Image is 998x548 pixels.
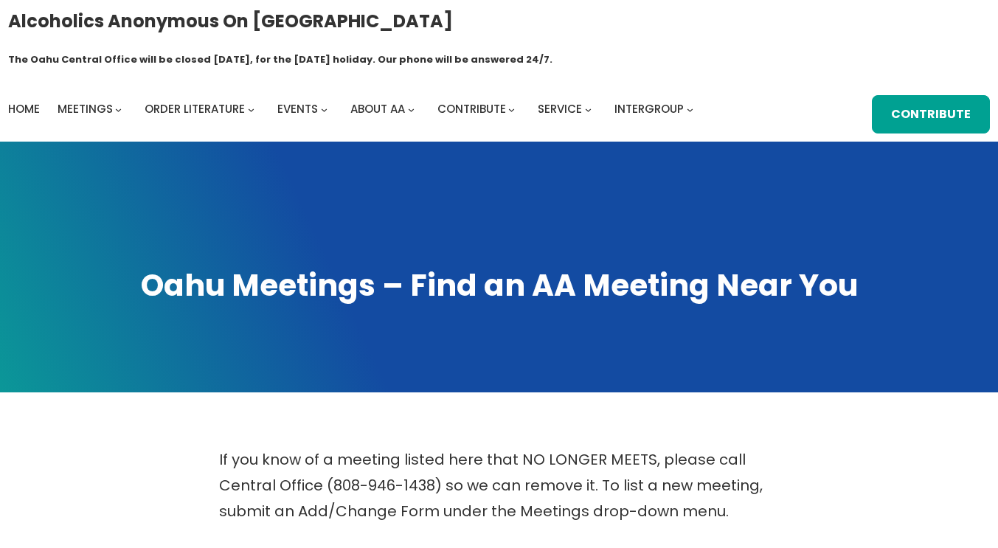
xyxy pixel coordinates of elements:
[58,99,113,119] a: Meetings
[58,101,113,117] span: Meetings
[321,106,328,113] button: Events submenu
[687,106,693,113] button: Intergroup submenu
[538,99,582,119] a: Service
[408,106,415,113] button: About AA submenu
[614,101,684,117] span: Intergroup
[437,99,506,119] a: Contribute
[115,106,122,113] button: Meetings submenu
[248,106,254,113] button: Order Literature submenu
[508,106,515,113] button: Contribute submenu
[8,52,552,67] h1: The Oahu Central Office will be closed [DATE], for the [DATE] holiday. Our phone will be answered...
[277,99,318,119] a: Events
[8,99,699,119] nav: Intergroup
[277,101,318,117] span: Events
[219,447,780,524] p: If you know of a meeting listed here that NO LONGER MEETS, please call Central Office (808-946-14...
[350,101,405,117] span: About AA
[145,101,245,117] span: Order Literature
[538,101,582,117] span: Service
[585,106,592,113] button: Service submenu
[8,101,40,117] span: Home
[8,5,453,37] a: Alcoholics Anonymous on [GEOGRAPHIC_DATA]
[8,99,40,119] a: Home
[350,99,405,119] a: About AA
[872,95,990,133] a: Contribute
[15,265,983,305] h1: Oahu Meetings – Find an AA Meeting Near You
[614,99,684,119] a: Intergroup
[437,101,506,117] span: Contribute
